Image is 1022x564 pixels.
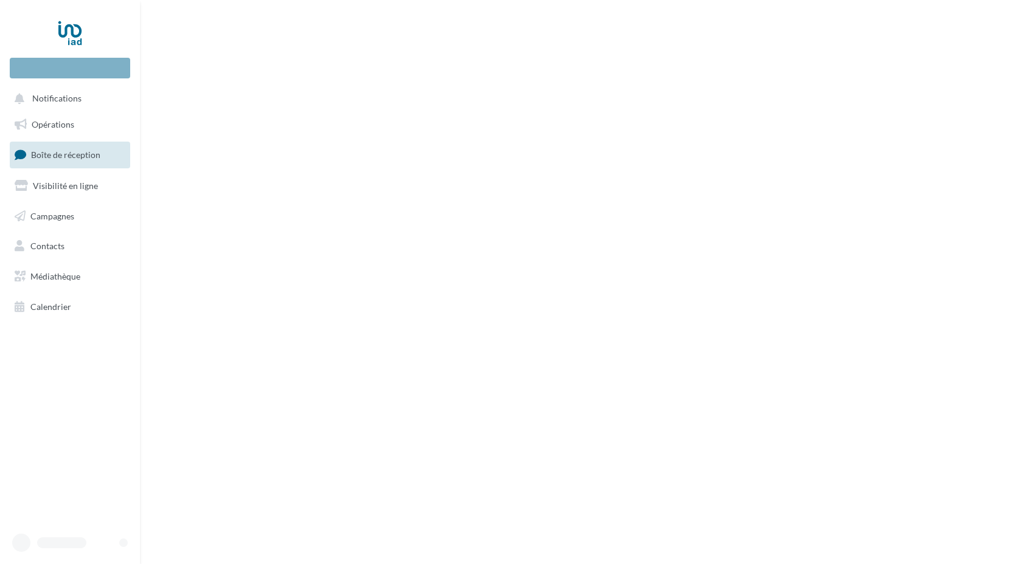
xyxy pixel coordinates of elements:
span: Campagnes [30,210,74,221]
span: Calendrier [30,301,71,312]
span: Médiathèque [30,271,80,281]
a: Calendrier [7,294,133,320]
a: Campagnes [7,204,133,229]
a: Opérations [7,112,133,137]
span: Contacts [30,241,64,251]
span: Notifications [32,94,82,104]
span: Boîte de réception [31,150,100,160]
a: Boîte de réception [7,142,133,168]
a: Contacts [7,233,133,259]
a: Visibilité en ligne [7,173,133,199]
div: Nouvelle campagne [10,58,130,78]
span: Visibilité en ligne [33,181,98,191]
span: Opérations [32,119,74,129]
a: Médiathèque [7,264,133,289]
